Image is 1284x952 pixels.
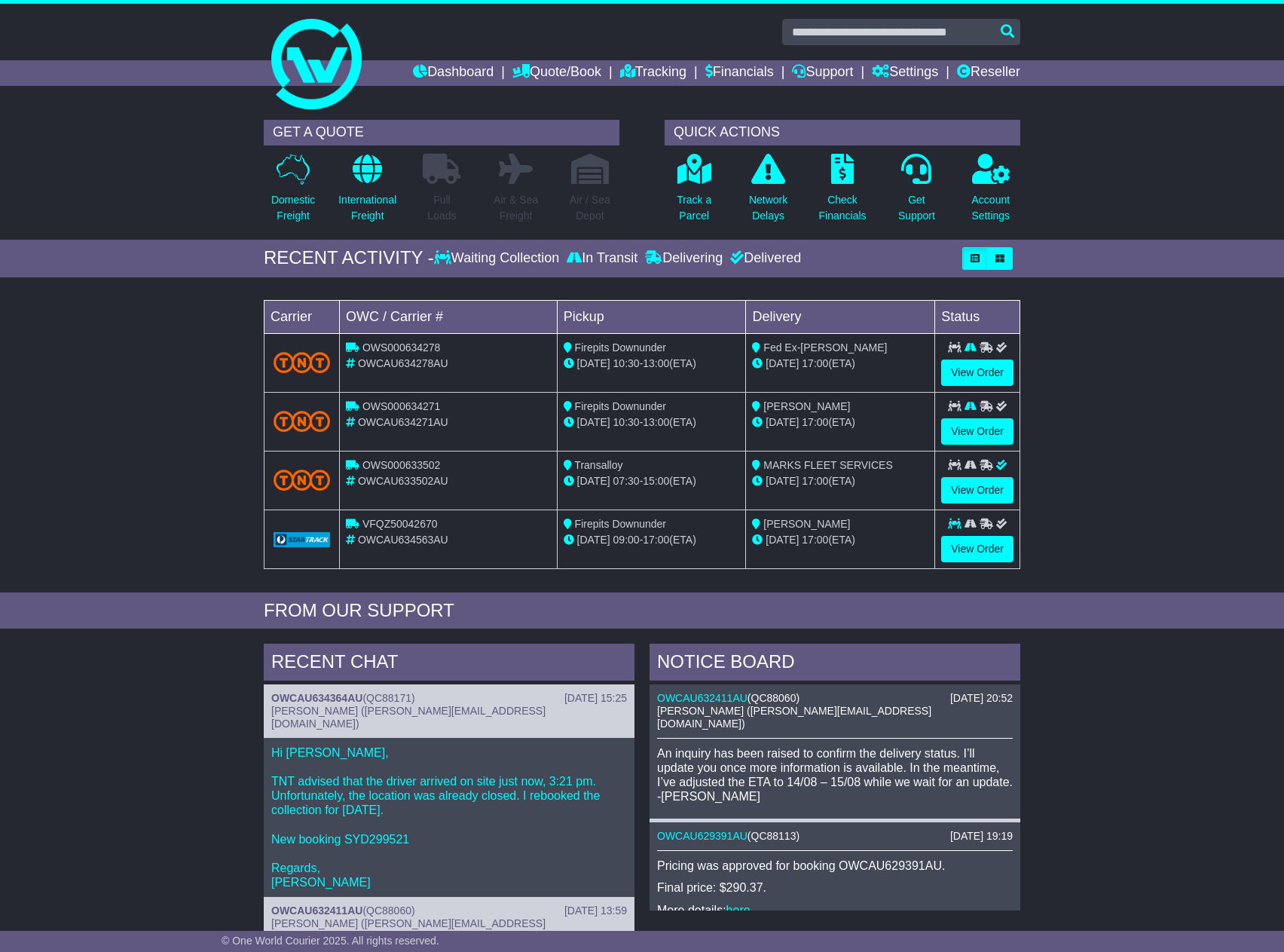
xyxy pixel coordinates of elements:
p: Air & Sea Freight [494,192,538,224]
a: Financials [705,60,774,86]
span: 13:00 [643,357,669,369]
div: - (ETA) [564,356,740,372]
span: Fed Ex-[PERSON_NAME] [763,341,887,354]
p: Pricing was approved for booking OWCAU629391AU. [657,859,1013,873]
span: 10:30 [613,357,640,369]
span: 13:00 [643,416,669,428]
span: OWS000633502 [362,459,441,471]
div: (ETA) [752,415,928,430]
div: ( ) [657,692,1013,705]
p: Domestic Freight [271,192,315,224]
span: QC88060 [751,692,796,704]
p: More details: . [657,903,1013,917]
a: View Order [941,360,1013,386]
span: [DATE] [577,534,610,546]
span: [PERSON_NAME] ([PERSON_NAME][EMAIL_ADDRESS][DOMAIN_NAME]) [657,705,931,730]
div: [DATE] 19:19 [950,830,1013,843]
p: Air / Sea Depot [570,192,610,224]
a: InternationalFreight [338,153,397,232]
img: TNT_Domestic.png [274,470,330,490]
a: OWCAU629391AU [657,830,747,842]
div: NOTICE BOARD [650,644,1020,684]
p: Final price: $290.37. [657,880,1013,895]
a: View Order [941,477,1013,504]
span: [DATE] [766,357,799,369]
span: [DATE] [766,475,799,487]
span: OWCAU634563AU [358,534,448,546]
span: 17:00 [802,475,828,487]
span: Firepits Downunder [575,518,666,530]
span: 17:00 [802,357,828,369]
span: [DATE] [577,357,610,369]
a: CheckFinancials [818,153,867,232]
div: - (ETA) [564,415,740,430]
span: 17:00 [643,534,669,546]
a: GetSupport [897,153,936,232]
span: Firepits Downunder [575,341,666,354]
div: Delivering [641,250,726,267]
span: VFQZ50042670 [362,518,438,530]
td: Pickup [557,300,746,333]
div: Waiting Collection [434,250,563,267]
div: [DATE] 15:25 [564,692,627,705]
p: Account Settings [972,192,1010,224]
span: © One World Courier 2025. All rights reserved. [222,935,439,947]
span: MARKS FLEET SERVICES [763,459,892,471]
div: RECENT ACTIVITY - [264,247,434,269]
p: Full Loads [423,192,460,224]
p: Check Financials [819,192,867,224]
a: NetworkDelays [748,153,788,232]
span: QC88060 [366,905,411,917]
img: GetCarrierServiceLogo [274,532,330,547]
p: Get Support [898,192,935,224]
a: Settings [872,60,938,86]
span: Transalloy [574,459,622,471]
span: OWS000634271 [362,400,441,412]
a: OWCAU634364AU [271,692,362,704]
p: International Freight [338,192,396,224]
span: [PERSON_NAME] ([PERSON_NAME][EMAIL_ADDRESS][DOMAIN_NAME]) [271,917,546,942]
a: AccountSettings [971,153,1011,232]
div: (ETA) [752,532,928,548]
p: An inquiry has been raised to confirm the delivery status. I’ll update you once more information ... [657,746,1013,804]
td: OWC / Carrier # [340,300,558,333]
div: (ETA) [752,356,928,372]
a: Tracking [620,60,686,86]
span: QC88171 [366,692,411,704]
div: ( ) [271,692,627,705]
div: FROM OUR SUPPORT [264,600,1020,622]
div: - (ETA) [564,532,740,548]
span: [PERSON_NAME] [763,400,850,412]
div: [DATE] 13:59 [564,905,627,917]
a: OWCAU632411AU [271,905,362,917]
span: [DATE] [577,416,610,428]
div: [DATE] 20:52 [950,692,1013,705]
td: Delivery [746,300,935,333]
img: TNT_Domestic.png [274,411,330,431]
img: TNT_Domestic.png [274,352,330,372]
span: [PERSON_NAME] [763,518,850,530]
span: OWS000634278 [362,341,441,354]
a: View Order [941,418,1013,445]
div: Delivered [726,250,801,267]
span: 15:00 [643,475,669,487]
a: Dashboard [413,60,494,86]
span: QC88113 [751,830,796,842]
div: ( ) [271,905,627,917]
a: Track aParcel [676,153,712,232]
span: 10:30 [613,416,640,428]
span: 09:00 [613,534,640,546]
span: [DATE] [577,475,610,487]
div: In Transit [563,250,641,267]
span: [DATE] [766,534,799,546]
a: Reseller [957,60,1020,86]
span: [DATE] [766,416,799,428]
span: OWCAU634271AU [358,416,448,428]
div: (ETA) [752,473,928,489]
div: - (ETA) [564,473,740,489]
a: DomesticFreight [271,153,316,232]
a: here [726,904,751,917]
a: Quote/Book [512,60,601,86]
span: 07:30 [613,475,640,487]
td: Carrier [264,300,340,333]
